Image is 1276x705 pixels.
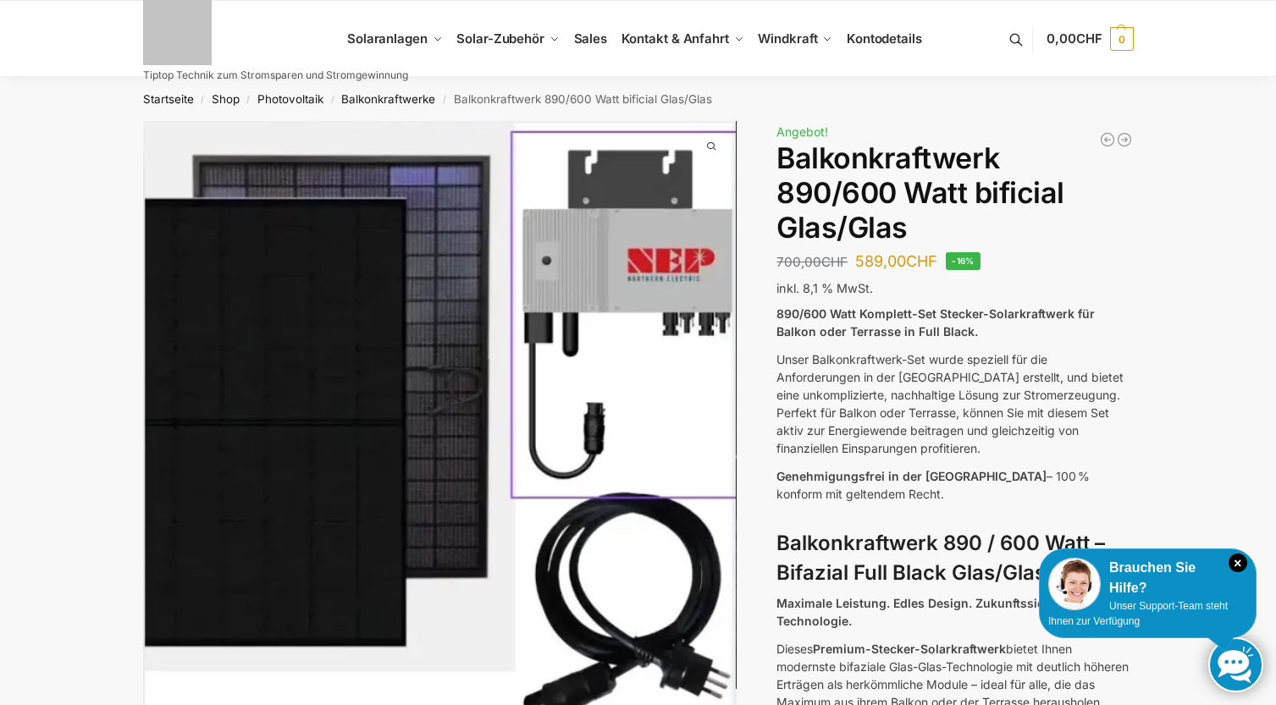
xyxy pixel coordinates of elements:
strong: 890/600 Watt Komplett-Set Stecker-Solarkraftwerk für Balkon oder Terrasse in Full Black. [776,306,1095,339]
div: Brauchen Sie Hilfe? [1048,558,1247,598]
span: Solar-Zubehör [456,30,544,47]
bdi: 589,00 [855,252,937,270]
a: Photovoltaik [257,92,323,106]
a: Kontodetails [840,1,929,77]
strong: Balkonkraftwerk 890 / 600 Watt – Bifazial Full Black Glas/Glas [776,531,1105,585]
span: – 100 % konform mit geltendem Recht. [776,469,1090,501]
span: / [194,93,212,107]
span: 0,00 [1047,30,1102,47]
span: / [323,93,341,107]
span: -16% [946,252,980,270]
a: Kontakt & Anfahrt [614,1,751,77]
strong: Maximale Leistung. Edles Design. Zukunftssichere Technologie. [776,596,1070,628]
a: Solar-Zubehör [450,1,566,77]
a: 0,00CHF 0 [1047,14,1133,64]
nav: Breadcrumb [113,77,1163,121]
a: Startseite [143,92,194,106]
span: Genehmigungsfrei in der [GEOGRAPHIC_DATA] [776,469,1047,483]
h1: Balkonkraftwerk 890/600 Watt bificial Glas/Glas [776,141,1133,245]
a: 890/600 Watt Solarkraftwerk + 2,7 KW Batteriespeicher Genehmigungsfrei [1099,131,1116,148]
span: inkl. 8,1 % MwSt. [776,281,873,295]
span: CHF [1076,30,1102,47]
bdi: 700,00 [776,254,848,270]
span: Angebot! [776,124,828,139]
strong: Premium-Stecker-Solarkraftwerk [813,642,1006,656]
span: Windkraft [758,30,817,47]
span: Kontodetails [847,30,922,47]
a: Shop [212,92,240,106]
a: Sales [566,1,614,77]
a: Steckerkraftwerk 890/600 Watt, mit Ständer für Terrasse inkl. Lieferung [1116,131,1133,148]
p: Tiptop Technik zum Stromsparen und Stromgewinnung [143,70,408,80]
span: Kontakt & Anfahrt [621,30,729,47]
span: 0 [1110,27,1134,51]
span: Solaranlagen [347,30,428,47]
i: Schließen [1229,554,1247,572]
a: Windkraft [751,1,840,77]
span: / [240,93,257,107]
span: CHF [821,254,848,270]
a: Balkonkraftwerke [341,92,435,106]
span: CHF [906,252,937,270]
span: Sales [574,30,608,47]
img: Customer service [1048,558,1101,610]
p: Unser Balkonkraftwerk-Set wurde speziell für die Anforderungen in der [GEOGRAPHIC_DATA] erstellt,... [776,350,1133,457]
span: / [435,93,453,107]
span: Unser Support-Team steht Ihnen zur Verfügung [1048,600,1228,627]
